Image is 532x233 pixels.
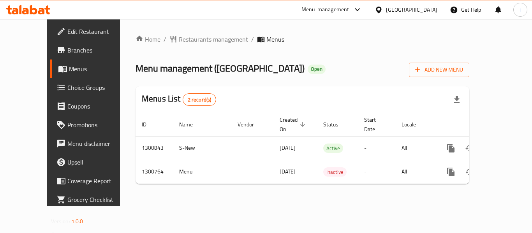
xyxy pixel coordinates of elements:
[67,27,130,36] span: Edit Restaurant
[358,136,395,160] td: -
[67,102,130,111] span: Coupons
[447,90,466,109] div: Export file
[67,195,130,204] span: Grocery Checklist
[179,35,248,44] span: Restaurants management
[409,63,469,77] button: Add New Menu
[323,144,343,153] span: Active
[280,143,296,153] span: [DATE]
[67,139,130,148] span: Menu disclaimer
[520,5,521,14] span: i
[50,97,136,116] a: Coupons
[50,134,136,153] a: Menu disclaimer
[67,176,130,186] span: Coverage Report
[173,136,231,160] td: S-New
[238,120,264,129] span: Vendor
[442,139,460,158] button: more
[460,163,479,181] button: Change Status
[136,136,173,160] td: 1300843
[50,22,136,41] a: Edit Restaurant
[460,139,479,158] button: Change Status
[67,46,130,55] span: Branches
[323,167,347,177] div: Inactive
[142,93,216,106] h2: Menus List
[67,83,130,92] span: Choice Groups
[442,163,460,181] button: more
[136,35,160,44] a: Home
[71,216,83,226] span: 1.0.0
[169,35,248,44] a: Restaurants management
[280,115,308,134] span: Created On
[50,190,136,209] a: Grocery Checklist
[136,60,305,77] span: Menu management ( [GEOGRAPHIC_DATA] )
[67,158,130,167] span: Upsell
[251,35,254,44] li: /
[323,168,347,177] span: Inactive
[386,5,437,14] div: [GEOGRAPHIC_DATA]
[136,113,523,184] table: enhanced table
[136,160,173,184] td: 1300764
[179,120,203,129] span: Name
[142,120,157,129] span: ID
[183,96,216,103] span: 2 record(s)
[183,93,217,106] div: Total records count
[395,160,435,184] td: All
[69,64,130,74] span: Menus
[323,120,349,129] span: Status
[50,116,136,134] a: Promotions
[415,65,463,75] span: Add New Menu
[435,113,523,137] th: Actions
[173,160,231,184] td: Menu
[358,160,395,184] td: -
[308,65,326,74] div: Open
[50,60,136,78] a: Menus
[136,35,469,44] nav: breadcrumb
[67,120,130,130] span: Promotions
[50,172,136,190] a: Coverage Report
[364,115,386,134] span: Start Date
[402,120,426,129] span: Locale
[50,78,136,97] a: Choice Groups
[266,35,284,44] span: Menus
[395,136,435,160] td: All
[51,216,70,226] span: Version:
[301,5,349,14] div: Menu-management
[164,35,166,44] li: /
[50,153,136,172] a: Upsell
[308,66,326,72] span: Open
[50,41,136,60] a: Branches
[280,166,296,177] span: [DATE]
